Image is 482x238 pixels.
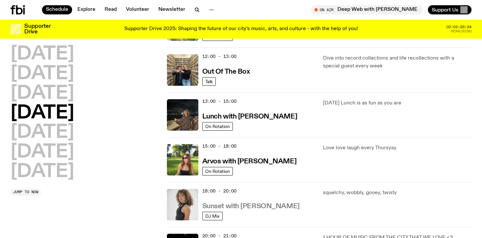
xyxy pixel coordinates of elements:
[323,189,472,197] p: squelchy, wobbly, gooey, twisty
[202,53,236,60] span: 12:00 - 13:00
[202,98,236,104] span: 13:00 - 15:00
[202,212,223,220] a: DJ Mix
[202,122,233,131] a: On Rotation
[167,144,198,175] img: Lizzie Bowles is sitting in a bright green field of grass, with dark sunglasses and a black top. ...
[202,188,236,194] span: 18:00 - 20:00
[202,158,296,165] h3: Arvos with [PERSON_NAME]
[167,99,198,131] img: Izzy Page stands above looking down at Opera Bar. She poses in front of the Harbour Bridge in the...
[202,113,297,120] h3: Lunch with [PERSON_NAME]
[73,5,99,14] a: Explore
[205,169,230,174] span: On Rotation
[428,5,472,14] button: Support Us
[205,79,213,84] span: Talk
[202,112,297,120] a: Lunch with [PERSON_NAME]
[311,5,423,14] button: On AirDeep Web with [PERSON_NAME]
[446,25,472,29] span: 02:02:26:24
[323,54,472,70] p: Dive into record collections and life recollections with a special guest every week
[432,7,458,13] span: Support Us
[10,104,74,122] button: [DATE]
[202,203,300,210] h3: Sunset with [PERSON_NAME]
[205,124,230,129] span: On Rotation
[323,144,472,152] p: Love love laugh every Thursyay
[205,213,220,218] span: DJ Mix
[10,189,41,195] button: Jump to now
[202,202,300,210] a: Sunset with [PERSON_NAME]
[323,99,472,107] p: [DATE] Lunch is as fun as you are
[42,5,72,14] a: Schedule
[202,68,250,75] h3: Out Of The Box
[202,167,233,175] a: On Rotation
[202,67,250,75] a: Out Of The Box
[167,189,198,220] img: Tangela looks past her left shoulder into the camera with an inquisitive look. She is wearing a s...
[10,45,74,64] button: [DATE]
[154,5,189,14] a: Newsletter
[451,29,472,33] span: Remaining
[122,5,153,14] a: Volunteer
[10,123,74,142] button: [DATE]
[24,24,50,35] h3: Supporter Drive
[101,5,121,14] a: Read
[10,84,74,103] button: [DATE]
[167,54,198,86] img: Matt and Kate stand in the music library and make a heart shape with one hand each.
[10,65,74,83] button: [DATE]
[202,157,296,165] a: Arvos with [PERSON_NAME]
[202,77,216,86] a: Talk
[10,163,74,181] button: [DATE]
[10,143,74,161] button: [DATE]
[13,190,38,194] span: Jump to now
[202,143,236,149] span: 15:00 - 18:00
[124,26,358,32] p: Supporter Drive 2025: Shaping the future of our city’s music, arts, and culture - with the help o...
